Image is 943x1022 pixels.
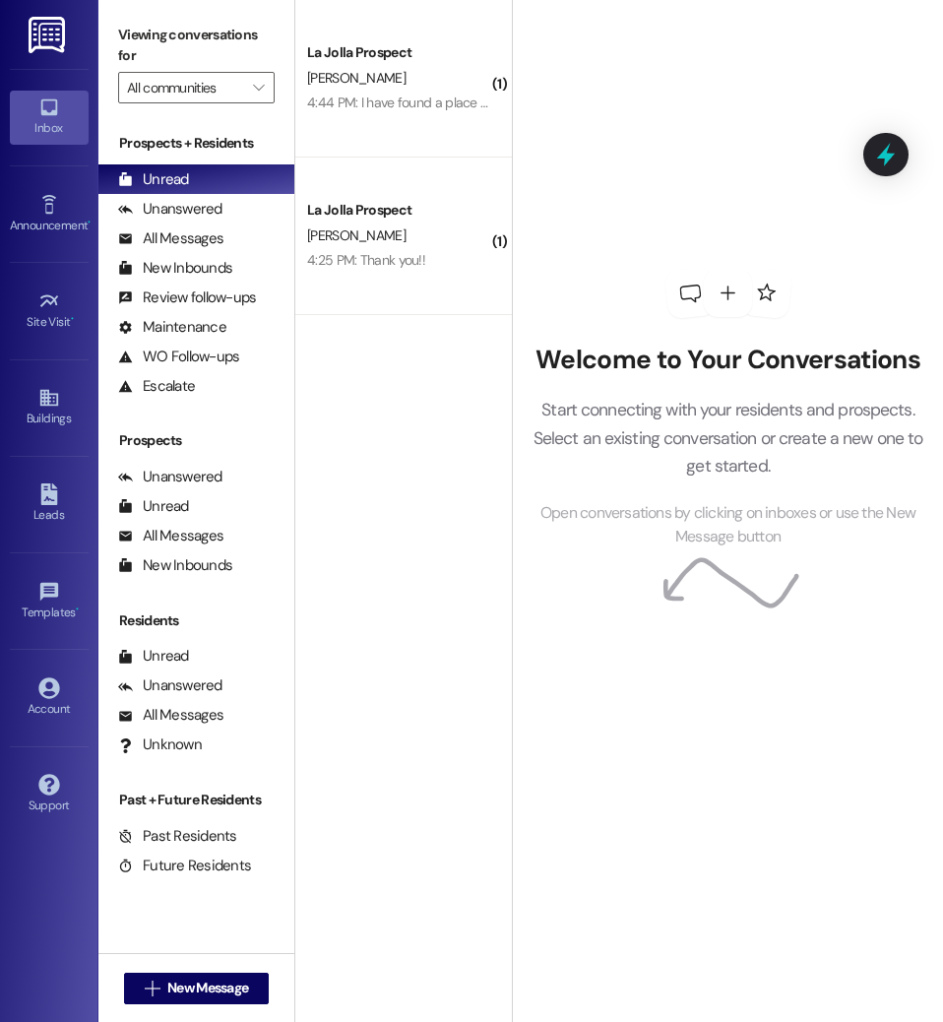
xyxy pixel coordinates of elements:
div: 4:44 PM: I have found a place so it can go to the next on the waitlist thank you ! [307,94,758,111]
div: 4:25 PM: Thank you!! [307,251,425,269]
div: All Messages [118,705,223,726]
span: New Message [167,978,248,998]
div: New Inbounds [118,258,232,279]
span: [PERSON_NAME] [307,69,406,87]
div: Future Residents [118,856,251,876]
h2: Welcome to Your Conversations [527,345,929,376]
div: All Messages [118,228,223,249]
a: Site Visit • [10,285,89,338]
a: Account [10,671,89,725]
div: Unanswered [118,675,222,696]
a: Support [10,768,89,821]
div: Prospects [98,430,294,451]
div: La Jolla Prospect [307,200,489,221]
p: Start connecting with your residents and prospects. Select an existing conversation or create a n... [527,396,929,479]
a: Buildings [10,381,89,434]
div: Review follow-ups [118,287,256,308]
div: Unknown [118,735,202,755]
span: • [76,603,79,616]
a: Inbox [10,91,89,144]
i:  [145,981,159,996]
div: Past + Future Residents [98,790,294,810]
div: Escalate [118,376,195,397]
div: Prospects + Residents [98,133,294,154]
div: Unread [118,169,189,190]
span: Open conversations by clicking on inboxes or use the New Message button [527,501,929,549]
div: WO Follow-ups [118,347,239,367]
div: New Inbounds [118,555,232,576]
div: Unanswered [118,467,222,487]
div: Unread [118,646,189,667]
div: Unread [118,496,189,517]
span: [PERSON_NAME] [307,226,406,244]
a: Templates • [10,575,89,628]
label: Viewing conversations for [118,20,275,72]
span: • [88,216,91,229]
div: Unanswered [118,199,222,220]
div: All Messages [118,526,223,546]
button: New Message [124,973,270,1004]
span: • [71,312,74,326]
div: Past Residents [118,826,237,847]
div: Residents [98,610,294,631]
div: Maintenance [118,317,226,338]
input: All communities [127,72,243,103]
div: La Jolla Prospect [307,42,489,63]
i:  [253,80,264,96]
img: ResiDesk Logo [29,17,69,53]
a: Leads [10,478,89,531]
